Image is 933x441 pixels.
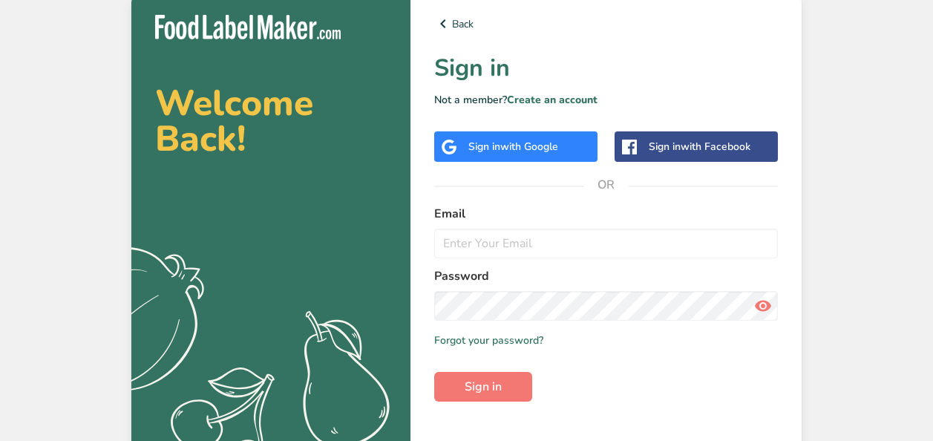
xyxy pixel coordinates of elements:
span: Sign in [465,378,502,396]
div: Sign in [649,139,750,154]
a: Create an account [507,93,598,107]
a: Back [434,15,778,33]
input: Enter Your Email [434,229,778,258]
img: Food Label Maker [155,15,341,39]
button: Sign in [434,372,532,402]
a: Forgot your password? [434,333,543,348]
label: Email [434,205,778,223]
span: OR [584,163,629,207]
div: Sign in [468,139,558,154]
h2: Welcome Back! [155,85,387,157]
span: with Google [500,140,558,154]
h1: Sign in [434,50,778,86]
span: with Facebook [681,140,750,154]
p: Not a member? [434,92,778,108]
label: Password [434,267,778,285]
